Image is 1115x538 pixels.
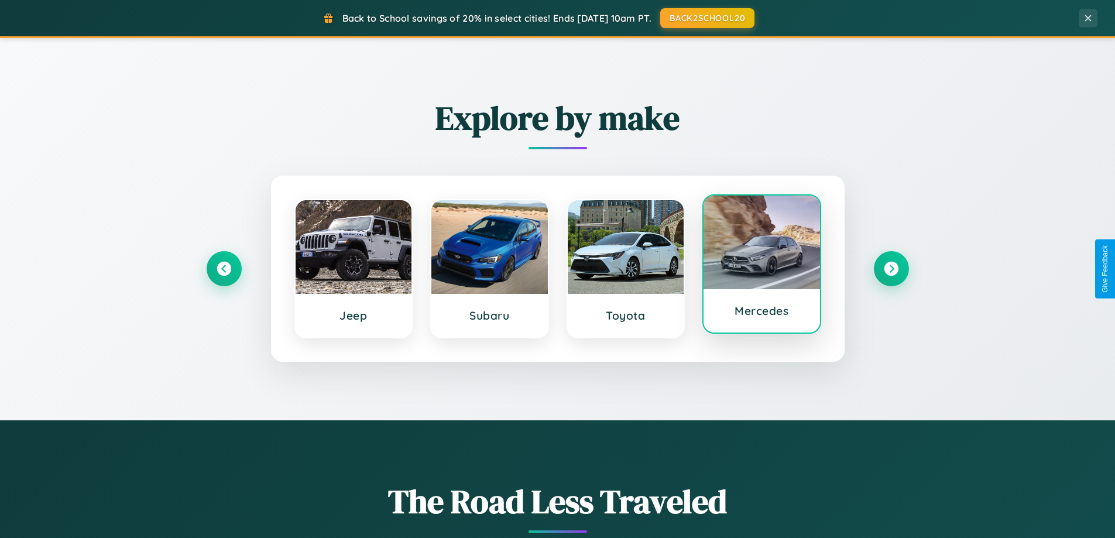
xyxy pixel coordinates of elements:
h3: Subaru [443,309,536,323]
h3: Mercedes [715,304,808,318]
h3: Toyota [579,309,673,323]
h1: The Road Less Traveled [207,479,909,524]
h3: Jeep [307,309,400,323]
span: Back to School savings of 20% in select cities! Ends [DATE] 10am PT. [342,12,651,24]
h2: Explore by make [207,95,909,141]
button: BACK2SCHOOL20 [660,8,754,28]
div: Give Feedback [1101,245,1109,293]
